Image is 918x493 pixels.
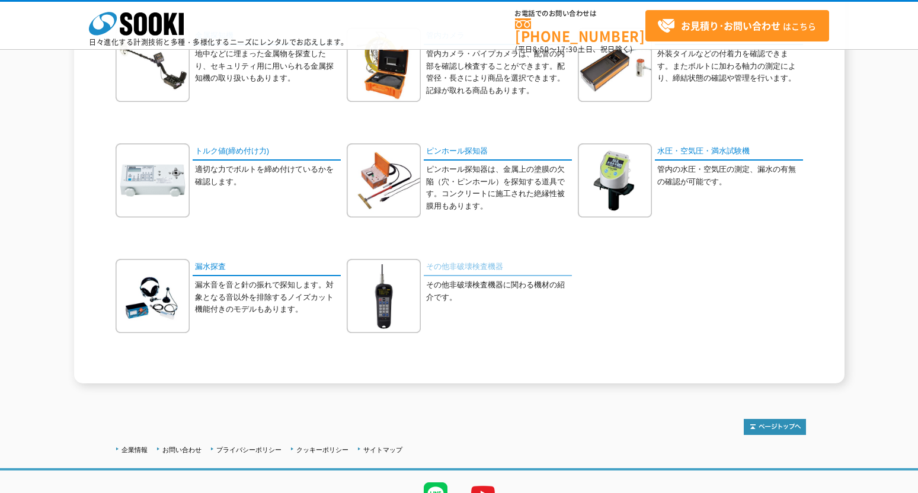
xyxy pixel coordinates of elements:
img: 付着力・引張荷重・軸力測定 [578,28,652,102]
a: 企業情報 [121,446,148,453]
p: 管内の水圧・空気圧の測定、漏水の有無の確認が可能です。 [657,164,803,188]
p: 管内カメラ・パイプカメラは、配管の内部を確認し検査することができます。配管径・長さにより商品を選択できます。記録が取れる商品もあります。 [426,48,572,97]
a: お見積り･お問い合わせはこちら [645,10,829,41]
a: [PHONE_NUMBER] [515,18,645,43]
a: その他非破壊検査機器 [424,259,572,276]
span: (平日 ～ 土日、祝日除く) [515,44,632,55]
span: お電話でのお問い合わせは [515,10,645,17]
p: 外装タイルなどの付着力を確認できます。またボルトに加わる軸力の測定により、締結状態の確認や管理を行います。 [657,48,803,85]
a: ピンホール探知器 [424,143,572,161]
img: 漏水探査 [116,259,190,333]
span: 17:30 [556,44,578,55]
p: 地中などに埋まった金属物を探査したり、セキュリティ用に用いられる金属探知機の取り扱いもあります。 [195,48,341,85]
p: 日々進化する計測技術と多種・多様化するニーズにレンタルでお応えします。 [89,39,348,46]
p: 適切な力でボルトを締め付けているかを確認します。 [195,164,341,188]
strong: お見積り･お問い合わせ [681,18,781,33]
img: 管内カメラ [347,28,421,102]
p: 漏水音を音と針の振れで探知します。対象となる音以外を排除するノイズカット機能付きのモデルもあります。 [195,279,341,316]
img: 水圧・空気圧・満水試験機 [578,143,652,217]
a: サイトマップ [363,446,402,453]
img: トルク値(締め付け力) [116,143,190,217]
img: トップページへ [744,419,806,435]
a: 水圧・空気圧・満水試験機 [655,143,803,161]
img: ピンホール探知器 [347,143,421,217]
span: 8:50 [533,44,549,55]
p: ピンホール探知器は、金属上の塗膜の欠陥（穴・ピンホール）を探知する道具です。コンクリートに施工された絶縁性被膜用もあります。 [426,164,572,213]
img: その他非破壊検査機器 [347,259,421,333]
p: その他非破壊検査機器に関わる機材の紹介です。 [426,279,572,304]
img: 金属探知機 [116,28,190,102]
a: クッキーポリシー [296,446,348,453]
a: トルク値(締め付け力) [193,143,341,161]
a: プライバシーポリシー [216,446,282,453]
a: お問い合わせ [162,446,201,453]
span: はこちら [657,17,816,35]
a: 漏水探査 [193,259,341,276]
